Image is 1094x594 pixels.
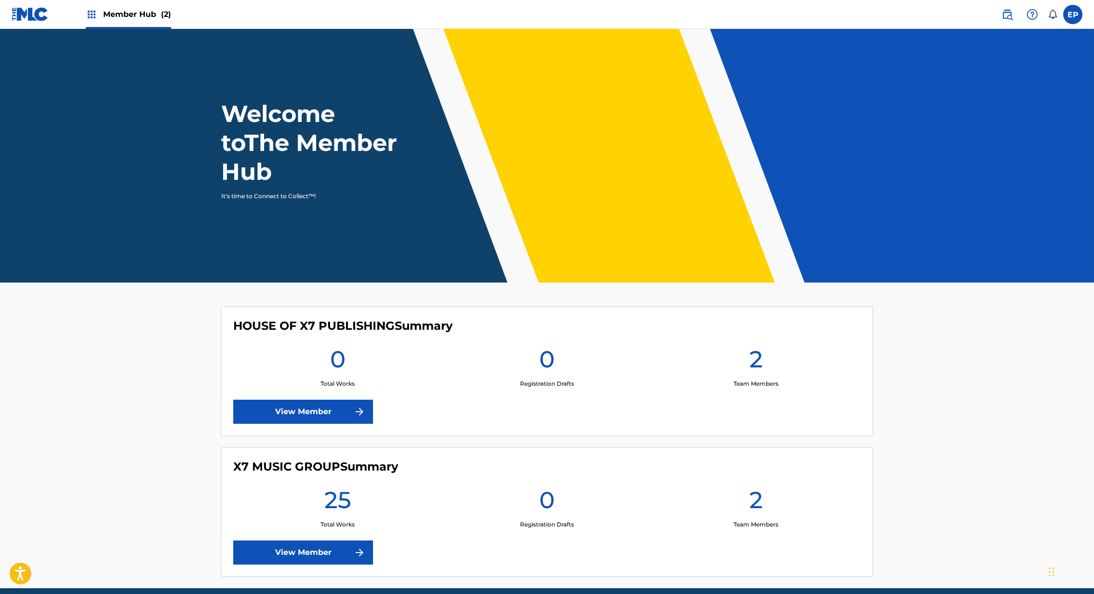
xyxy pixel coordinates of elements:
[233,540,373,565] a: View Member
[161,10,171,19] span: (2)
[734,379,778,388] p: Team Members
[520,379,574,388] p: Registration Drafts
[1063,5,1082,24] div: User Menu
[734,520,778,529] p: Team Members
[1048,10,1057,19] div: Notifications
[103,9,171,20] span: Member Hub
[354,547,365,558] img: f7272a7cc735f4ea7f67.svg
[330,345,346,379] h1: 0
[324,486,351,520] h1: 25
[1027,9,1038,20] img: help
[539,345,555,379] h1: 0
[749,345,763,379] h1: 2
[320,520,355,529] p: Total Works
[1046,548,1094,594] iframe: Chat Widget
[539,486,555,520] h1: 0
[354,406,365,418] img: f7272a7cc735f4ea7f67.svg
[520,520,574,529] p: Registration Drafts
[86,9,97,20] img: Top Rightsholders
[1049,557,1054,586] div: Drag
[998,5,1017,24] a: Public Search
[221,192,388,201] p: It's time to Connect to Collect™!
[221,99,401,186] h1: Welcome to The Member Hub
[1023,5,1042,24] div: Help
[233,400,373,424] a: View Member
[233,319,453,333] h4: HOUSE OF X7 PUBLISHING
[749,486,763,520] h1: 2
[1001,9,1013,20] img: search
[320,379,355,388] p: Total Works
[12,7,49,21] img: MLC Logo
[233,459,398,474] h4: X7 MUSIC GROUP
